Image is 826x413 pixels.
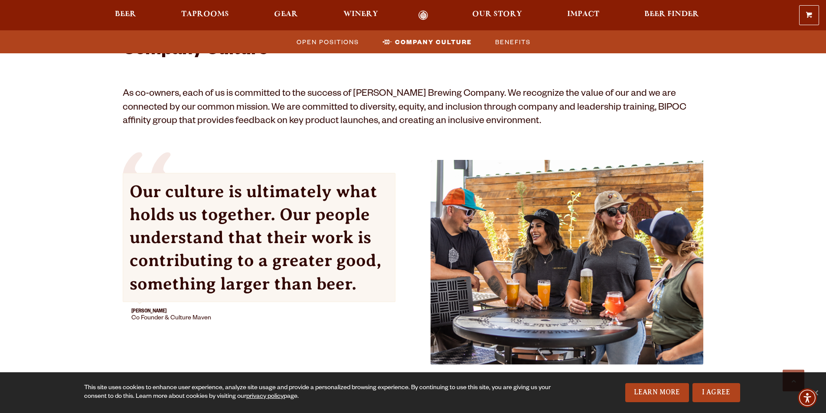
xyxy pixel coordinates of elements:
a: privacy policy [246,393,284,400]
span: Impact [567,11,599,18]
strong: [PERSON_NAME] [131,309,396,315]
div: Accessibility Menu [798,388,817,407]
a: Winery [338,10,384,20]
img: co-workers1 [431,160,704,364]
span: Our Story [472,11,522,18]
span: Benefits [495,36,531,48]
a: Taprooms [176,10,235,20]
a: Benefits [490,36,535,48]
a: Learn More [625,383,689,402]
p: Our culture is ultimately what holds us together. Our people understand that their work is contri... [130,180,389,295]
a: Gear [268,10,304,20]
a: Our Story [467,10,528,20]
span: Company Culture [395,36,472,48]
a: I Agree [692,383,740,402]
a: Open Positions [291,36,363,48]
a: Company Culture [377,36,476,48]
div: This site uses cookies to enhance user experience, analyze site usage and provide a personalized ... [84,384,554,401]
span: Gear [274,11,298,18]
span: Co Founder & Culture Maven [131,315,211,322]
span: Beer [115,11,136,18]
span: Open Positions [297,36,359,48]
span: Winery [343,11,378,18]
span: As co-owners, each of us is committed to the success of [PERSON_NAME] Brewing Company. We recogni... [123,89,686,127]
span: Beer Finder [644,11,699,18]
span: Taprooms [181,11,229,18]
a: Impact [562,10,605,20]
a: Beer [109,10,142,20]
a: Scroll to top [783,370,804,391]
a: Beer Finder [639,10,705,20]
a: Odell Home [407,10,440,20]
